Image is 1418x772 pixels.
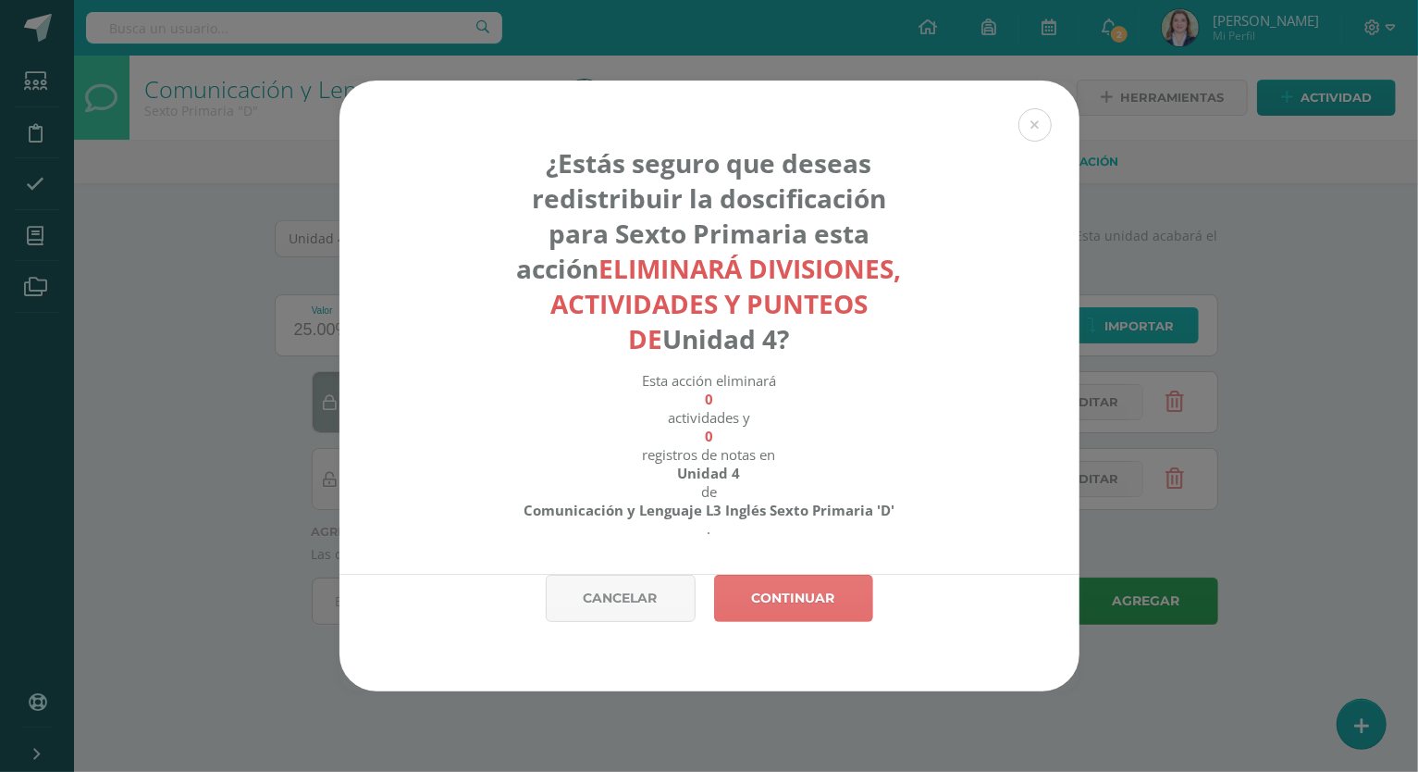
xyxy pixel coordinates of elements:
[678,464,741,482] strong: Unidad 4
[705,390,713,408] strong: 0
[550,251,902,356] strong: eliminará divisiones, actividades y punteos de
[714,575,873,622] a: Continuar
[705,427,713,445] strong: 0
[524,501,894,519] strong: Comunicación y Lenguaje L3 Inglés Sexto Primaria 'D'
[1018,108,1052,142] button: Close (Esc)
[504,371,914,538] div: Esta acción eliminará actividades y registros de notas en de .
[504,145,914,356] h4: ¿Estás seguro que deseas redistribuir la doscificación para Sexto Primaria esta acción Unidad 4?
[546,575,696,622] a: Cancelar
